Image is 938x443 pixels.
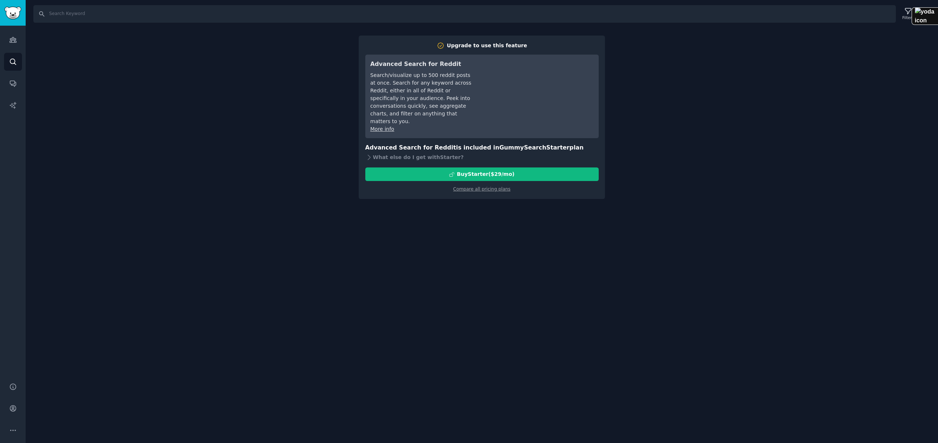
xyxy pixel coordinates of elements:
[902,15,914,20] div: Filters
[4,7,21,19] img: GummySearch logo
[370,71,473,125] div: Search/visualize up to 500 reddit posts at once. Search for any keyword across Reddit, either in ...
[365,167,599,181] button: BuyStarter($29/mo)
[499,144,569,151] span: GummySearch Starter
[484,60,594,115] iframe: YouTube video player
[33,5,896,23] input: Search Keyword
[453,187,510,192] a: Compare all pricing plans
[365,152,599,162] div: What else do I get with Starter ?
[447,42,527,49] div: Upgrade to use this feature
[457,170,514,178] div: Buy Starter ($ 29 /mo )
[370,60,473,69] h3: Advanced Search for Reddit
[370,126,394,132] a: More info
[365,143,599,152] h3: Advanced Search for Reddit is included in plan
